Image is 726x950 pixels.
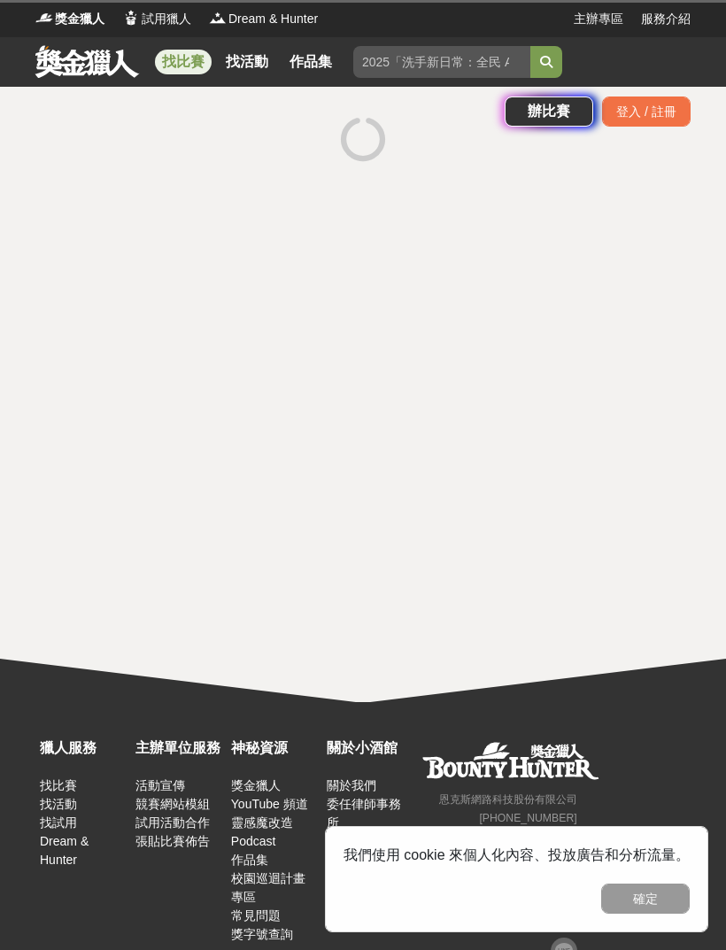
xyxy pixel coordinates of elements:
div: 主辦單位服務 [135,738,222,759]
a: 服務介紹 [641,10,691,28]
small: 恩克斯網路科技股份有限公司 [439,793,577,806]
a: 校園巡迴計畫專區 [231,871,305,904]
a: 找比賽 [40,778,77,792]
a: 找比賽 [155,50,212,74]
a: 關於我們 [327,778,376,792]
a: 獎金獵人 YouTube 頻道 [231,778,308,811]
a: 靈感魔改造 Podcast [231,815,293,848]
a: Logo獎金獵人 [35,10,104,28]
button: 確定 [601,884,690,914]
img: Logo [35,9,53,27]
a: Dream & Hunter [40,834,89,867]
a: 張貼比賽佈告 [135,834,210,848]
a: 作品集 [282,50,339,74]
span: 我們使用 cookie 來個人化內容、投放廣告和分析流量。 [344,847,690,862]
a: 找試用 [40,815,77,830]
a: 主辦專區 [574,10,623,28]
span: 試用獵人 [142,10,191,28]
a: 找活動 [219,50,275,74]
img: Logo [209,9,227,27]
small: [PHONE_NUMBER] [479,812,576,824]
div: 獵人服務 [40,738,127,759]
span: Dream & Hunter [228,10,318,28]
a: 常見問題 [231,908,281,923]
a: 作品集 [231,853,268,867]
img: Logo [122,9,140,27]
a: 委任律師事務所 [327,797,401,830]
a: 競賽網站模組 [135,797,210,811]
span: 獎金獵人 [55,10,104,28]
a: 找活動 [40,797,77,811]
a: 辦比賽 [505,97,593,127]
a: 試用活動合作 [135,815,210,830]
a: 活動宣傳 [135,778,185,792]
a: 獎字號查詢 [231,927,293,941]
div: 登入 / 註冊 [602,97,691,127]
input: 2025「洗手新日常：全民 ALL IN」洗手歌全台徵選 [353,46,530,78]
div: 關於小酒館 [327,738,413,759]
div: 神秘資源 [231,738,318,759]
a: LogoDream & Hunter [209,10,318,28]
a: Logo試用獵人 [122,10,191,28]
